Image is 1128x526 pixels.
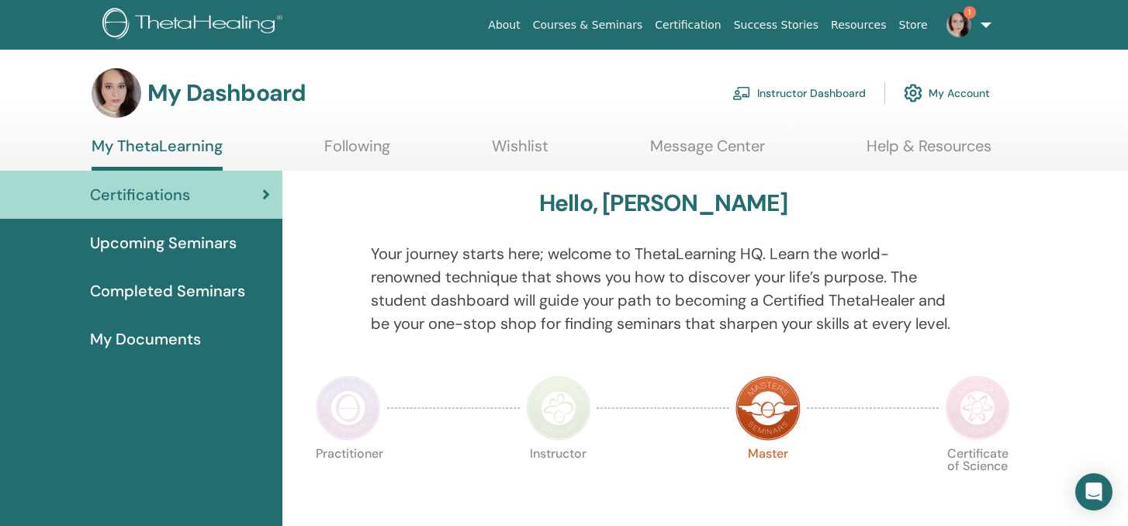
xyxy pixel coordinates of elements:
a: Success Stories [728,11,825,40]
a: Message Center [650,137,765,167]
p: Your journey starts here; welcome to ThetaLearning HQ. Learn the world-renowned technique that sh... [371,242,956,335]
img: cog.svg [904,80,922,106]
p: Instructor [526,448,591,513]
a: Courses & Seminars [527,11,649,40]
p: Master [735,448,801,513]
a: Instructor Dashboard [732,76,866,110]
span: Certifications [90,183,190,206]
a: Following [324,137,390,167]
a: My Account [904,76,990,110]
a: My ThetaLearning [92,137,223,171]
a: Certification [649,11,727,40]
h3: Hello, [PERSON_NAME] [539,189,787,217]
a: Store [893,11,934,40]
img: default.jpg [92,68,141,118]
div: Open Intercom Messenger [1075,473,1112,510]
img: Certificate of Science [945,375,1010,441]
img: chalkboard-teacher.svg [732,86,751,100]
span: 1 [964,6,976,19]
img: logo.png [102,8,288,43]
p: Practitioner [316,448,381,513]
img: Practitioner [316,375,381,441]
a: About [482,11,526,40]
p: Certificate of Science [945,448,1010,513]
h3: My Dashboard [147,79,306,107]
a: Resources [825,11,893,40]
a: Wishlist [492,137,548,167]
span: My Documents [90,327,201,351]
img: Master [735,375,801,441]
span: Completed Seminars [90,279,245,303]
a: Help & Resources [867,137,991,167]
img: default.jpg [946,12,971,37]
img: Instructor [526,375,591,441]
span: Upcoming Seminars [90,231,237,254]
